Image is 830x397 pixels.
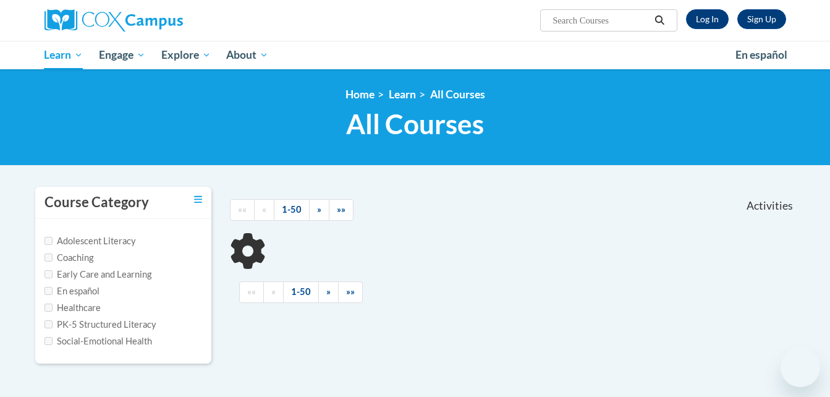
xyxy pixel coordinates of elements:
[230,199,255,221] a: Begining
[309,199,329,221] a: Next
[218,41,276,69] a: About
[247,286,256,297] span: ««
[161,48,211,62] span: Explore
[26,41,805,69] div: Main menu
[99,48,145,62] span: Engage
[91,41,153,69] a: Engage
[262,204,266,215] span: «
[44,193,149,212] h3: Course Category
[44,301,101,315] label: Healthcare
[326,286,331,297] span: »
[283,281,319,303] a: 1-50
[44,318,156,331] label: PK-5 Structured Literacy
[263,281,284,303] a: Previous
[44,251,93,265] label: Coaching
[727,42,795,68] a: En español
[44,337,53,345] input: Checkbox for Options
[329,199,354,221] a: End
[44,268,151,281] label: Early Care and Learning
[747,199,793,213] span: Activities
[44,254,53,262] input: Checkbox for Options
[194,193,202,207] a: Toggle collapse
[226,48,268,62] span: About
[274,199,310,221] a: 1-50
[254,199,274,221] a: Previous
[430,88,485,101] a: All Courses
[238,204,247,215] span: ««
[735,48,787,61] span: En español
[338,281,363,303] a: End
[44,9,183,32] img: Cox Campus
[44,304,53,312] input: Checkbox for Options
[153,41,219,69] a: Explore
[239,281,264,303] a: Begining
[36,41,91,69] a: Learn
[271,286,276,297] span: «
[650,13,669,28] button: Search
[551,13,650,28] input: Search Courses
[686,9,729,29] a: Log In
[44,234,136,248] label: Adolescent Literacy
[389,88,416,101] a: Learn
[44,320,53,328] input: Checkbox for Options
[346,108,484,140] span: All Courses
[44,9,279,32] a: Cox Campus
[44,335,152,348] label: Social-Emotional Health
[345,88,375,101] a: Home
[44,48,83,62] span: Learn
[781,348,820,387] iframe: Button to launch messaging window
[318,281,339,303] a: Next
[44,270,53,278] input: Checkbox for Options
[44,237,53,245] input: Checkbox for Options
[44,284,100,298] label: En español
[44,287,53,295] input: Checkbox for Options
[737,9,786,29] a: Register
[317,204,321,215] span: »
[337,204,345,215] span: »»
[346,286,355,297] span: »»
